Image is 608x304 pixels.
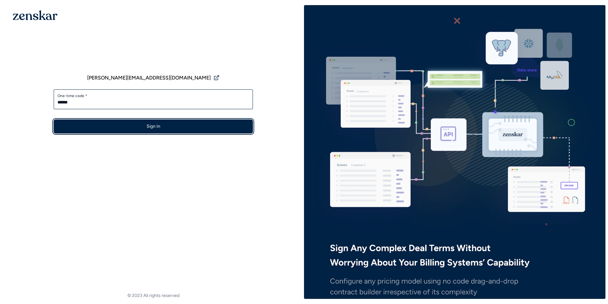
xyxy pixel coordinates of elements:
[54,119,253,133] button: Sign In
[3,293,304,299] footer: © 2023 All rights reserved
[87,74,211,82] span: [PERSON_NAME][EMAIL_ADDRESS][DOMAIN_NAME]
[13,10,57,20] img: 1OGAJ2xQqyY4LXKgY66KYq0eOWRCkrZdAb3gUhuVAqdWPZE9SRJmCz+oDMSn4zDLXe31Ii730ItAGKgCKgCCgCikA4Av8PJUP...
[57,93,249,98] label: One-time code *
